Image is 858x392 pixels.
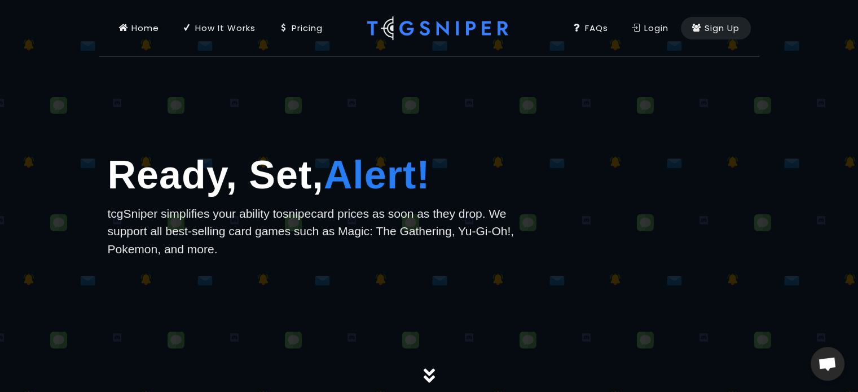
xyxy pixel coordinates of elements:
[119,22,159,34] div: Home
[108,146,531,205] h1: Ready, Set,
[632,22,668,34] div: Login
[811,347,844,381] a: Open chat
[283,207,311,220] span: snipe
[324,153,430,197] span: Alert!
[681,17,751,39] a: Sign Up
[183,22,256,34] div: How It Works
[279,22,323,34] div: Pricing
[108,205,531,258] p: tcgSniper simplifies your ability to card prices as soon as they drop. We support all best-sellin...
[692,22,740,34] div: Sign Up
[573,22,608,34] div: FAQs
